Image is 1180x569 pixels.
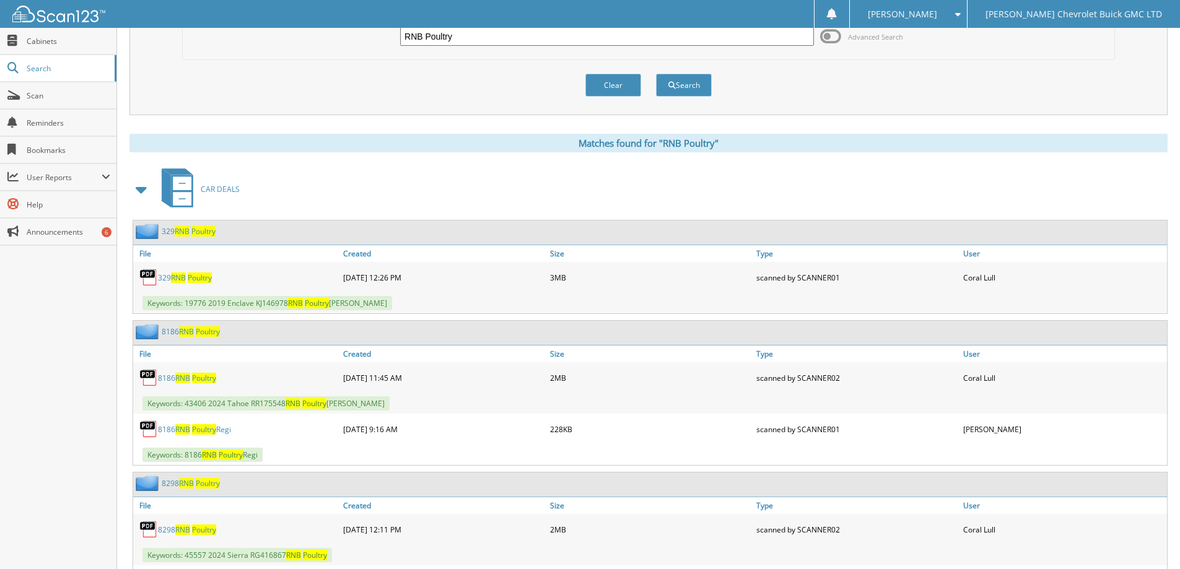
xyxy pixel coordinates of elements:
span: Poultry [219,450,243,460]
a: Created [340,245,547,262]
a: File [133,245,340,262]
a: 329RNB Poultry [158,272,212,283]
span: RNB [179,326,194,337]
div: 2MB [547,517,754,542]
a: Created [340,345,547,362]
a: 329RNB Poultry [162,226,216,237]
div: scanned by SCANNER01 [753,265,960,290]
span: Keywords: 43406 2024 Tahoe RR175548 [PERSON_NAME] [142,396,390,410]
a: File [133,497,340,514]
span: Cabinets [27,36,110,46]
a: Size [547,245,754,262]
span: Poultry [192,373,216,383]
span: [PERSON_NAME] [868,11,937,18]
span: Poultry [305,298,329,308]
a: 8186RNB Poultry [162,326,220,337]
div: [PERSON_NAME] [960,417,1167,441]
span: Poultry [191,226,216,237]
div: Coral Lull [960,365,1167,390]
div: scanned by SCANNER01 [753,417,960,441]
a: CAR DEALS [154,165,240,214]
div: 2MB [547,365,754,390]
button: Search [656,74,712,97]
span: Poultry [196,478,220,489]
div: [DATE] 12:11 PM [340,517,547,542]
span: Search [27,63,108,74]
span: CAR DEALS [201,184,240,194]
div: [DATE] 11:45 AM [340,365,547,390]
span: Scan [27,90,110,101]
span: RNB [286,398,300,409]
span: Poultry [192,524,216,535]
a: Created [340,497,547,514]
span: RNB [288,298,303,308]
span: Keywords: 19776 2019 Enclave KJ146978 [PERSON_NAME] [142,296,392,310]
button: Clear [585,74,641,97]
div: scanned by SCANNER02 [753,365,960,390]
a: 8186RNB PoultryRegi [158,424,231,435]
div: Matches found for "RNB Poultry" [129,134,1168,152]
a: Type [753,345,960,362]
span: Advanced Search [848,32,903,41]
img: scan123-logo-white.svg [12,6,105,22]
span: Poultry [302,398,326,409]
div: 3MB [547,265,754,290]
span: Poultry [188,272,212,283]
span: Announcements [27,227,110,237]
img: folder2.png [136,224,162,239]
a: User [960,245,1167,262]
span: Help [27,199,110,210]
span: Poultry [303,550,327,560]
div: [DATE] 12:26 PM [340,265,547,290]
a: Type [753,497,960,514]
span: RNB [175,524,190,535]
a: Type [753,245,960,262]
img: PDF.png [139,520,158,539]
span: Poultry [196,326,220,337]
span: [PERSON_NAME] Chevrolet Buick GMC LTD [986,11,1162,18]
div: 228KB [547,417,754,441]
a: Size [547,497,754,514]
div: scanned by SCANNER02 [753,517,960,542]
img: folder2.png [136,324,162,339]
a: 8186RNB Poultry [158,373,216,383]
span: Keywords: 8186 Regi [142,448,263,462]
a: 8298RNB Poultry [162,478,220,489]
span: Poultry [192,424,216,435]
span: Bookmarks [27,145,110,155]
div: Coral Lull [960,265,1167,290]
span: RNB [175,226,190,237]
span: User Reports [27,172,102,183]
img: PDF.png [139,268,158,287]
div: Coral Lull [960,517,1167,542]
span: RNB [171,272,186,283]
span: RNB [179,478,194,489]
div: [DATE] 9:16 AM [340,417,547,441]
span: RNB [202,450,217,460]
a: 8298RNB Poultry [158,524,216,535]
span: RNB [175,424,190,435]
span: Keywords: 45557 2024 Sierra RG416867 [142,548,332,562]
img: folder2.png [136,476,162,491]
a: User [960,497,1167,514]
span: RNB [286,550,301,560]
span: RNB [175,373,190,383]
img: PDF.png [139,368,158,387]
div: 6 [102,227,111,237]
iframe: Chat Widget [1118,510,1180,569]
a: Size [547,345,754,362]
a: File [133,345,340,362]
span: Reminders [27,118,110,128]
a: User [960,345,1167,362]
img: PDF.png [139,420,158,438]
